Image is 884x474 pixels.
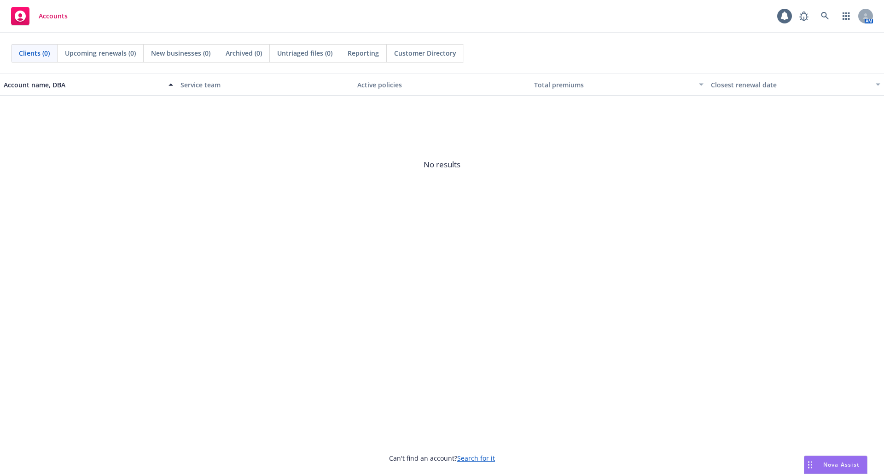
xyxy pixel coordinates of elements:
span: Reporting [348,48,379,58]
span: Customer Directory [394,48,456,58]
span: Nova Assist [823,461,860,468]
div: Closest renewal date [711,80,870,90]
span: Clients (0) [19,48,50,58]
button: Closest renewal date [707,74,884,96]
div: Drag to move [804,456,816,474]
a: Accounts [7,3,71,29]
div: Service team [180,80,350,90]
a: Search for it [457,454,495,463]
button: Total premiums [530,74,707,96]
span: New businesses (0) [151,48,210,58]
div: Account name, DBA [4,80,163,90]
div: Total premiums [534,80,693,90]
button: Nova Assist [804,456,867,474]
span: Accounts [39,12,68,20]
button: Active policies [354,74,530,96]
a: Switch app [837,7,855,25]
span: Untriaged files (0) [277,48,332,58]
div: Active policies [357,80,527,90]
span: Can't find an account? [389,453,495,463]
a: Search [816,7,834,25]
a: Report a Bug [795,7,813,25]
span: Upcoming renewals (0) [65,48,136,58]
button: Service team [177,74,354,96]
span: Archived (0) [226,48,262,58]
